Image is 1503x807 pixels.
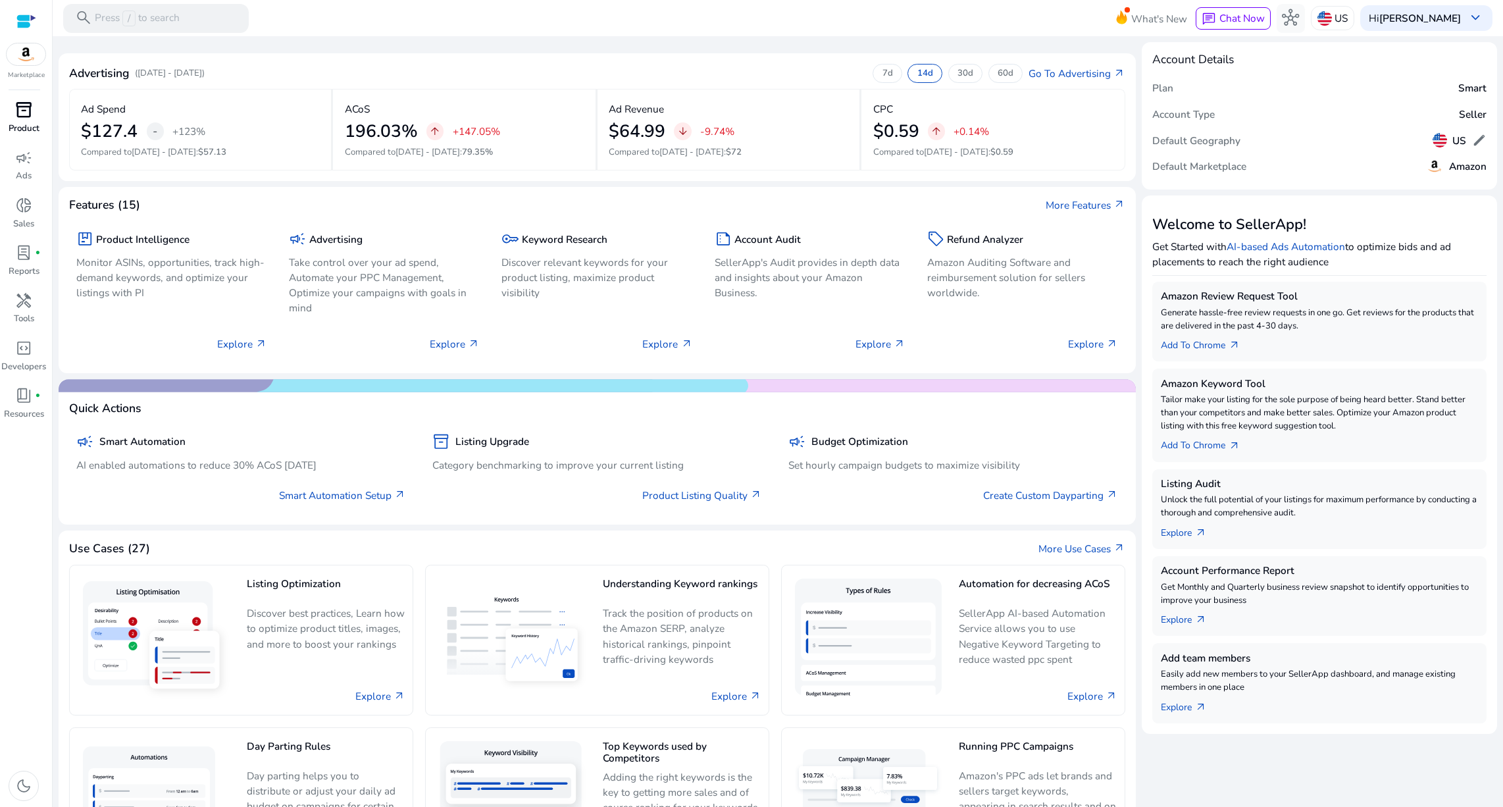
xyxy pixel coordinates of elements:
span: arrow_outward [1106,690,1117,702]
a: Go To Advertisingarrow_outward [1029,66,1125,81]
p: Product [9,122,39,136]
p: Tailor make your listing for the sole purpose of being heard better. Stand better than your compe... [1161,394,1478,432]
p: Compared to : [873,146,1113,159]
p: Unlock the full potential of your listings for maximum performance by conducting a thorough and c... [1161,494,1478,520]
span: [DATE] - [DATE] [659,146,724,158]
span: inventory_2 [15,101,32,118]
p: Tools [14,313,34,326]
span: arrow_outward [1195,702,1207,714]
span: arrow_outward [1229,340,1240,351]
p: Get Started with to optimize bids and ad placements to reach the right audience [1152,239,1487,269]
p: Resources [4,408,44,421]
img: us.svg [1317,11,1332,26]
h5: Advertising [309,234,363,246]
span: arrow_outward [1113,68,1125,80]
h5: Default Marketplace [1152,161,1246,172]
span: key [501,230,519,247]
p: +147.05% [453,126,500,136]
h4: Features (15) [69,198,140,212]
p: Compared to : [609,146,848,159]
span: keyboard_arrow_down [1467,9,1484,26]
h5: Amazon [1449,161,1487,172]
p: Explore [855,336,905,351]
h2: $64.99 [609,121,665,142]
p: Reports [9,265,39,278]
span: summarize [715,230,732,247]
span: fiber_manual_record [35,393,41,399]
h4: Quick Actions [69,402,141,415]
h5: Automation for decreasing ACoS [959,578,1117,601]
p: AI enabled automations to reduce 30% ACoS [DATE] [76,457,406,473]
span: sell [927,230,944,247]
a: Explorearrow_outward [1161,694,1218,715]
span: campaign [76,433,93,450]
span: [DATE] - [DATE] [395,146,460,158]
span: handyman [15,292,32,309]
span: arrow_outward [1113,199,1125,211]
span: hub [1282,9,1299,26]
h5: Running PPC Campaigns [959,741,1117,764]
p: Generate hassle-free review requests in one go. Get reviews for the products that are delivered i... [1161,307,1478,333]
h5: Listing Optimization [247,578,405,601]
span: arrow_outward [750,690,761,702]
span: dark_mode [15,777,32,794]
a: More Featuresarrow_outward [1046,197,1125,213]
p: SellerApp's Audit provides in depth data and insights about your Amazon Business. [715,255,905,300]
span: arrow_downward [677,126,689,138]
p: Explore [1068,336,1118,351]
span: arrow_upward [930,126,942,138]
h5: Product Intelligence [96,234,190,246]
button: hub [1277,4,1306,33]
img: amazon.svg [7,43,46,65]
h5: Default Geography [1152,135,1240,147]
span: fiber_manual_record [35,250,41,256]
a: Explorearrow_outward [1161,520,1218,540]
p: CPC [873,101,893,117]
p: 7d [882,68,893,80]
p: Hi [1369,13,1461,23]
a: Explore [1067,689,1117,704]
span: campaign [289,230,306,247]
span: arrow_outward [1195,527,1207,539]
a: Explore [711,689,761,704]
a: Create Custom Dayparting [983,488,1118,503]
span: arrow_outward [468,338,480,350]
span: package [76,230,93,247]
h4: Advertising [69,66,129,80]
a: Explorearrow_outward [1161,607,1218,627]
p: Developers [1,361,46,374]
h4: Account Details [1152,53,1234,66]
span: code_blocks [15,340,32,357]
h5: Amazon Review Request Tool [1161,290,1478,302]
p: +123% [172,126,205,136]
h2: 196.03% [345,121,418,142]
h5: Smart Automation [99,436,186,448]
p: -9.74% [700,126,734,136]
p: Get Monthly and Quarterly business review snapshot to identify opportunities to improve your busi... [1161,581,1478,608]
span: - [153,122,157,140]
span: book_4 [15,387,32,404]
p: Ad Spend [81,101,126,117]
h5: Listing Upgrade [455,436,529,448]
span: [DATE] - [DATE] [924,146,988,158]
span: $72 [726,146,742,158]
h5: Add team members [1161,652,1478,664]
p: US [1335,7,1348,30]
p: Explore [642,336,692,351]
p: Compared to : [81,146,319,159]
span: arrow_outward [1195,614,1207,626]
h5: Budget Optimization [811,436,908,448]
h5: Understanding Keyword rankings [603,578,761,601]
p: Discover best practices, Learn how to optimize product titles, images, and more to boost your ran... [247,606,405,662]
p: Marketplace [8,70,45,80]
span: campaign [15,149,32,167]
p: +0.14% [954,126,989,136]
h5: Smart [1458,82,1487,94]
h5: US [1452,135,1466,147]
img: us.svg [1433,133,1447,147]
p: Take control over your ad spend, Automate your PPC Management, Optimize your campaigns with goals... [289,255,480,315]
button: chatChat Now [1196,7,1270,30]
h5: Listing Audit [1161,478,1478,490]
p: Discover relevant keywords for your product listing, maximize product visibility [501,255,692,300]
span: arrow_outward [1106,489,1118,501]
